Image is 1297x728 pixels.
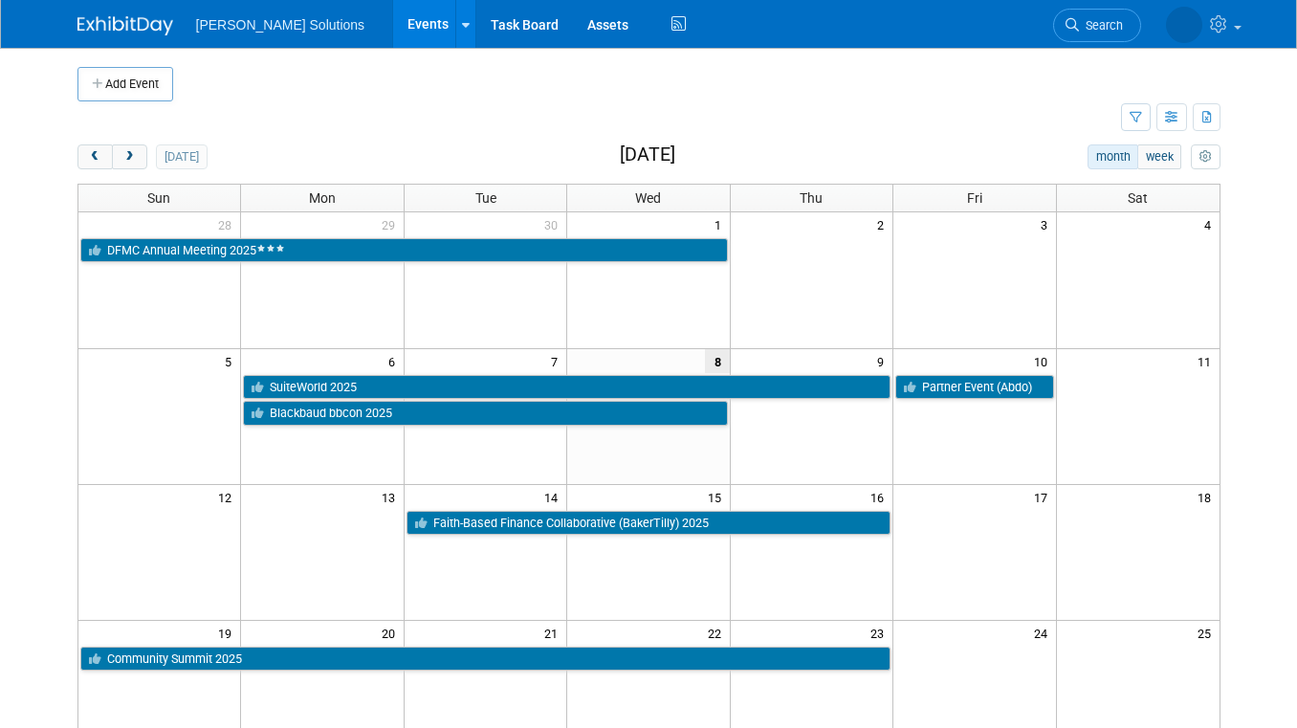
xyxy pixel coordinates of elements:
span: 23 [868,621,892,645]
span: 4 [1202,212,1220,236]
a: SuiteWorld 2025 [243,375,890,400]
h2: [DATE] [620,144,675,165]
a: Community Summit 2025 [80,647,891,672]
a: Faith-Based Finance Collaborative (BakerTilly) 2025 [407,511,890,536]
button: [DATE] [156,144,207,169]
span: 16 [868,485,892,509]
img: ExhibitDay [77,16,173,35]
span: 29 [380,212,404,236]
button: Add Event [77,67,173,101]
span: [PERSON_NAME] Solutions [196,17,365,33]
span: 17 [1032,485,1056,509]
a: Partner Event (Abdo) [895,375,1053,400]
span: 7 [549,349,566,373]
button: myCustomButton [1191,144,1220,169]
span: 18 [1196,485,1220,509]
span: Wed [635,190,661,206]
a: Blackbaud bbcon 2025 [243,401,727,426]
span: 2 [875,212,892,236]
span: Tue [475,190,496,206]
img: Megan Alba [1166,7,1202,43]
span: 11 [1196,349,1220,373]
span: 5 [223,349,240,373]
span: Search [1079,18,1123,33]
span: 1 [713,212,730,236]
span: 19 [216,621,240,645]
button: month [1088,144,1138,169]
span: 22 [706,621,730,645]
i: Personalize Calendar [1199,151,1212,164]
span: 14 [542,485,566,509]
span: 3 [1039,212,1056,236]
span: Sat [1128,190,1148,206]
span: 20 [380,621,404,645]
span: 9 [875,349,892,373]
span: 6 [386,349,404,373]
span: Sun [147,190,170,206]
span: 10 [1032,349,1056,373]
a: Search [1053,9,1141,42]
span: 24 [1032,621,1056,645]
button: next [112,144,147,169]
span: 15 [706,485,730,509]
span: 30 [542,212,566,236]
button: prev [77,144,113,169]
span: Fri [967,190,982,206]
span: Mon [309,190,336,206]
span: 8 [705,349,730,373]
button: week [1137,144,1181,169]
a: DFMC Annual Meeting 2025 [80,238,728,263]
span: Thu [800,190,823,206]
span: 28 [216,212,240,236]
span: 21 [542,621,566,645]
span: 12 [216,485,240,509]
span: 25 [1196,621,1220,645]
span: 13 [380,485,404,509]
